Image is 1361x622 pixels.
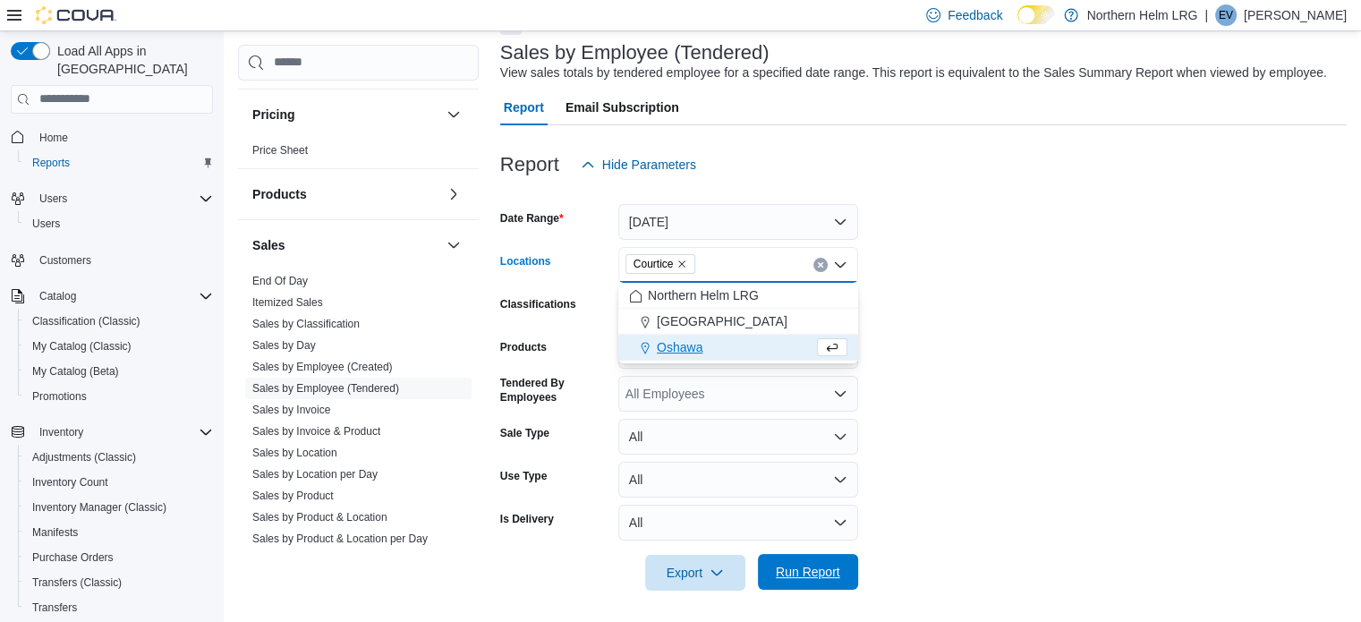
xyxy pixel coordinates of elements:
[252,533,428,545] a: Sales by Product & Location per Day
[252,382,399,395] a: Sales by Employee (Tendered)
[618,335,858,361] button: Oshawa
[566,89,679,125] span: Email Subscription
[25,213,67,234] a: Users
[18,359,220,384] button: My Catalog (Beta)
[25,336,139,357] a: My Catalog (Classic)
[32,422,213,443] span: Inventory
[813,258,828,272] button: Clear input
[948,6,1002,24] span: Feedback
[252,468,378,481] a: Sales by Location per Day
[32,450,136,464] span: Adjustments (Classic)
[25,472,115,493] a: Inventory Count
[32,188,213,209] span: Users
[618,309,858,335] button: [GEOGRAPHIC_DATA]
[252,404,330,416] a: Sales by Invoice
[25,447,213,468] span: Adjustments (Classic)
[252,425,380,438] a: Sales by Invoice & Product
[776,563,840,581] span: Run Report
[500,154,559,175] h3: Report
[25,522,85,543] a: Manifests
[25,311,213,332] span: Classification (Classic)
[252,381,399,396] span: Sales by Employee (Tendered)
[252,489,334,503] span: Sales by Product
[648,286,759,304] span: Northern Helm LRG
[1204,4,1208,26] p: |
[252,236,285,254] h3: Sales
[18,334,220,359] button: My Catalog (Classic)
[1244,4,1347,26] p: [PERSON_NAME]
[25,572,129,593] a: Transfers (Classic)
[32,525,78,540] span: Manifests
[39,425,83,439] span: Inventory
[32,389,87,404] span: Promotions
[634,255,674,273] span: Courtice
[25,152,213,174] span: Reports
[32,126,213,149] span: Home
[500,512,554,526] label: Is Delivery
[252,236,439,254] button: Sales
[18,309,220,334] button: Classification (Classic)
[252,532,428,546] span: Sales by Product & Location per Day
[25,547,213,568] span: Purchase Orders
[25,386,94,407] a: Promotions
[39,289,76,303] span: Catalog
[36,6,116,24] img: Cova
[32,188,74,209] button: Users
[618,204,858,240] button: [DATE]
[18,520,220,545] button: Manifests
[18,495,220,520] button: Inventory Manager (Classic)
[32,601,77,615] span: Transfers
[32,217,60,231] span: Users
[32,285,83,307] button: Catalog
[618,283,858,309] button: Northern Helm LRG
[500,42,770,64] h3: Sales by Employee (Tendered)
[252,360,393,374] span: Sales by Employee (Created)
[50,42,213,78] span: Load All Apps in [GEOGRAPHIC_DATA]
[833,258,847,272] button: Close list of options
[758,554,858,590] button: Run Report
[25,522,213,543] span: Manifests
[25,597,84,618] a: Transfers
[252,143,308,158] span: Price Sheet
[252,317,360,331] span: Sales by Classification
[18,445,220,470] button: Adjustments (Classic)
[18,211,220,236] button: Users
[657,338,702,356] span: Oshawa
[238,270,479,578] div: Sales
[252,467,378,481] span: Sales by Location per Day
[618,419,858,455] button: All
[25,361,126,382] a: My Catalog (Beta)
[602,156,696,174] span: Hide Parameters
[32,364,119,379] span: My Catalog (Beta)
[18,470,220,495] button: Inventory Count
[25,497,213,518] span: Inventory Manager (Classic)
[656,555,735,591] span: Export
[252,403,330,417] span: Sales by Invoice
[32,314,140,328] span: Classification (Classic)
[32,575,122,590] span: Transfers (Classic)
[252,185,439,203] button: Products
[25,572,213,593] span: Transfers (Classic)
[252,361,393,373] a: Sales by Employee (Created)
[39,131,68,145] span: Home
[238,140,479,168] div: Pricing
[252,446,337,460] span: Sales by Location
[500,469,547,483] label: Use Type
[25,472,213,493] span: Inventory Count
[252,295,323,310] span: Itemized Sales
[25,597,213,618] span: Transfers
[4,247,220,273] button: Customers
[645,555,745,591] button: Export
[4,284,220,309] button: Catalog
[32,156,70,170] span: Reports
[618,462,858,498] button: All
[4,186,220,211] button: Users
[1017,5,1055,24] input: Dark Mode
[32,249,213,271] span: Customers
[252,447,337,459] a: Sales by Location
[252,144,308,157] a: Price Sheet
[252,318,360,330] a: Sales by Classification
[18,384,220,409] button: Promotions
[39,253,91,268] span: Customers
[676,259,687,269] button: Remove Courtice from selection in this group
